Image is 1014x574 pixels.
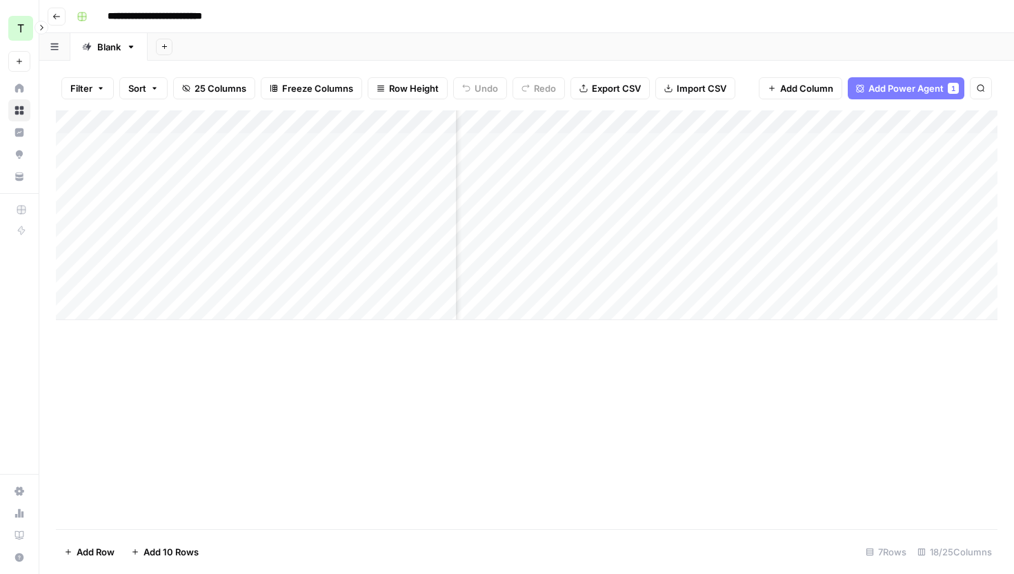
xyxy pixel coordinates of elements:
span: Add Row [77,545,115,559]
span: Filter [70,81,92,95]
span: Add Power Agent [868,81,944,95]
button: Undo [453,77,507,99]
button: Export CSV [570,77,650,99]
span: Sort [128,81,146,95]
div: 18/25 Columns [912,541,997,563]
span: Add 10 Rows [143,545,199,559]
a: Learning Hub [8,524,30,546]
button: Add Row [56,541,123,563]
button: Workspace: Teamed [8,11,30,46]
div: 1 [948,83,959,94]
span: Add Column [780,81,833,95]
div: Blank [97,40,121,54]
a: Insights [8,121,30,143]
a: Home [8,77,30,99]
span: Row Height [389,81,439,95]
button: Sort [119,77,168,99]
span: Export CSV [592,81,641,95]
button: Import CSV [655,77,735,99]
button: Row Height [368,77,448,99]
a: Blank [70,33,148,61]
span: Redo [534,81,556,95]
div: 7 Rows [860,541,912,563]
button: Add 10 Rows [123,541,207,563]
a: Usage [8,502,30,524]
a: Your Data [8,166,30,188]
button: Filter [61,77,114,99]
button: Freeze Columns [261,77,362,99]
span: Import CSV [677,81,726,95]
span: T [17,20,24,37]
button: Add Power Agent1 [848,77,964,99]
span: 1 [951,83,955,94]
a: Opportunities [8,143,30,166]
button: Add Column [759,77,842,99]
span: Undo [475,81,498,95]
button: 25 Columns [173,77,255,99]
button: Help + Support [8,546,30,568]
span: Freeze Columns [282,81,353,95]
a: Browse [8,99,30,121]
a: Settings [8,480,30,502]
span: 25 Columns [195,81,246,95]
button: Redo [513,77,565,99]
